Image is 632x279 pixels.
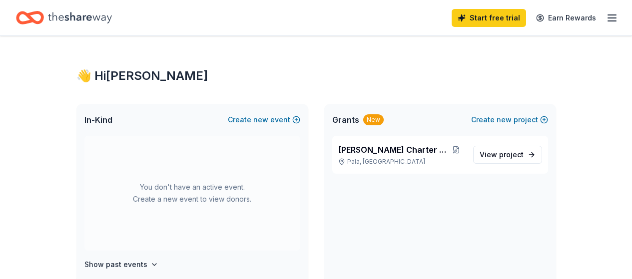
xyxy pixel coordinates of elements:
button: Createnewevent [228,114,300,126]
div: You don't have an active event. Create a new event to view donors. [84,136,300,251]
span: View [480,149,524,161]
div: 👋 Hi [PERSON_NAME] [76,68,556,84]
a: Earn Rewards [530,9,602,27]
a: View project [473,146,542,164]
span: In-Kind [84,114,112,126]
h4: Show past events [84,259,147,271]
span: new [253,114,268,126]
div: New [363,114,384,125]
a: Home [16,6,112,29]
span: Grants [332,114,359,126]
p: Pala, [GEOGRAPHIC_DATA] [338,158,465,166]
span: new [497,114,512,126]
button: Show past events [84,259,158,271]
span: project [499,150,524,159]
button: Createnewproject [471,114,548,126]
a: Start free trial [452,9,526,27]
span: [PERSON_NAME] Charter school [338,144,448,156]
